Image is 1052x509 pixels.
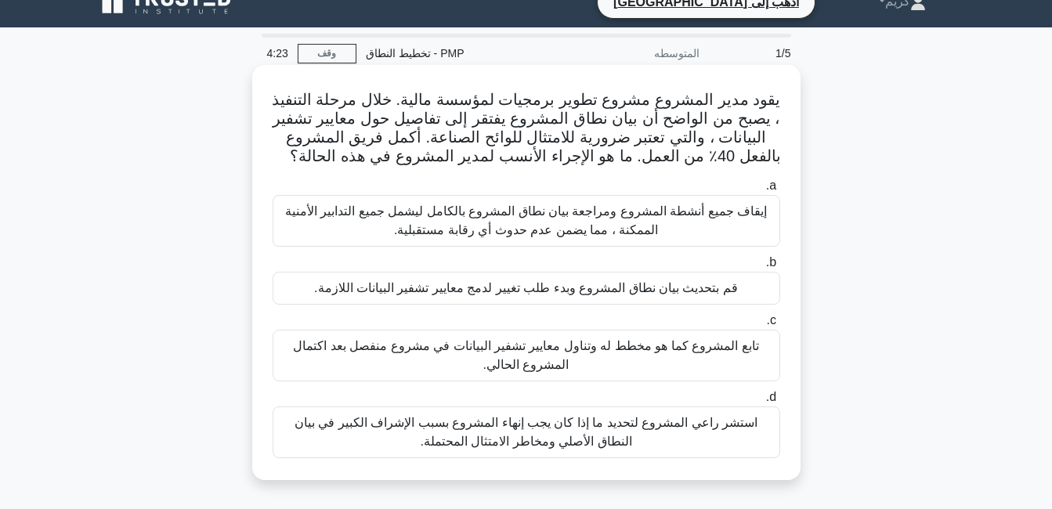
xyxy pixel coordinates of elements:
[767,313,776,327] span: c.
[298,44,356,63] a: وقف
[273,195,780,247] div: إيقاف جميع أنشطة المشروع ومراجعة بيان نطاق المشروع بالكامل ليشمل جميع التدابير الأمنية الممكنة ، ...
[273,406,780,458] div: استشر راعي المشروع لتحديد ما إذا كان يجب إنهاء المشروع بسبب الإشراف الكبير في بيان النطاق الأصلي ...
[273,330,780,381] div: تابع المشروع كما هو مخطط له وتناول معايير تشفير البيانات في مشروع منفصل بعد اكتمال المشروع الحالي.
[252,38,298,69] div: 4:23
[271,91,781,164] font: يقود مدير المشروع مشروع تطوير برمجيات لمؤسسة مالية. خلال مرحلة التنفيذ ، يصبح من الواضح أن بيان ن...
[766,255,776,269] span: b.
[709,38,801,69] div: 1/5
[572,38,709,69] div: المتوسطه
[766,390,776,403] span: d.
[766,179,776,192] span: a.
[273,272,780,305] div: قم بتحديث بيان نطاق المشروع وبدء طلب تغيير لدمج معايير تشفير البيانات اللازمة.
[356,38,572,69] div: PMP - تخطيط النطاق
